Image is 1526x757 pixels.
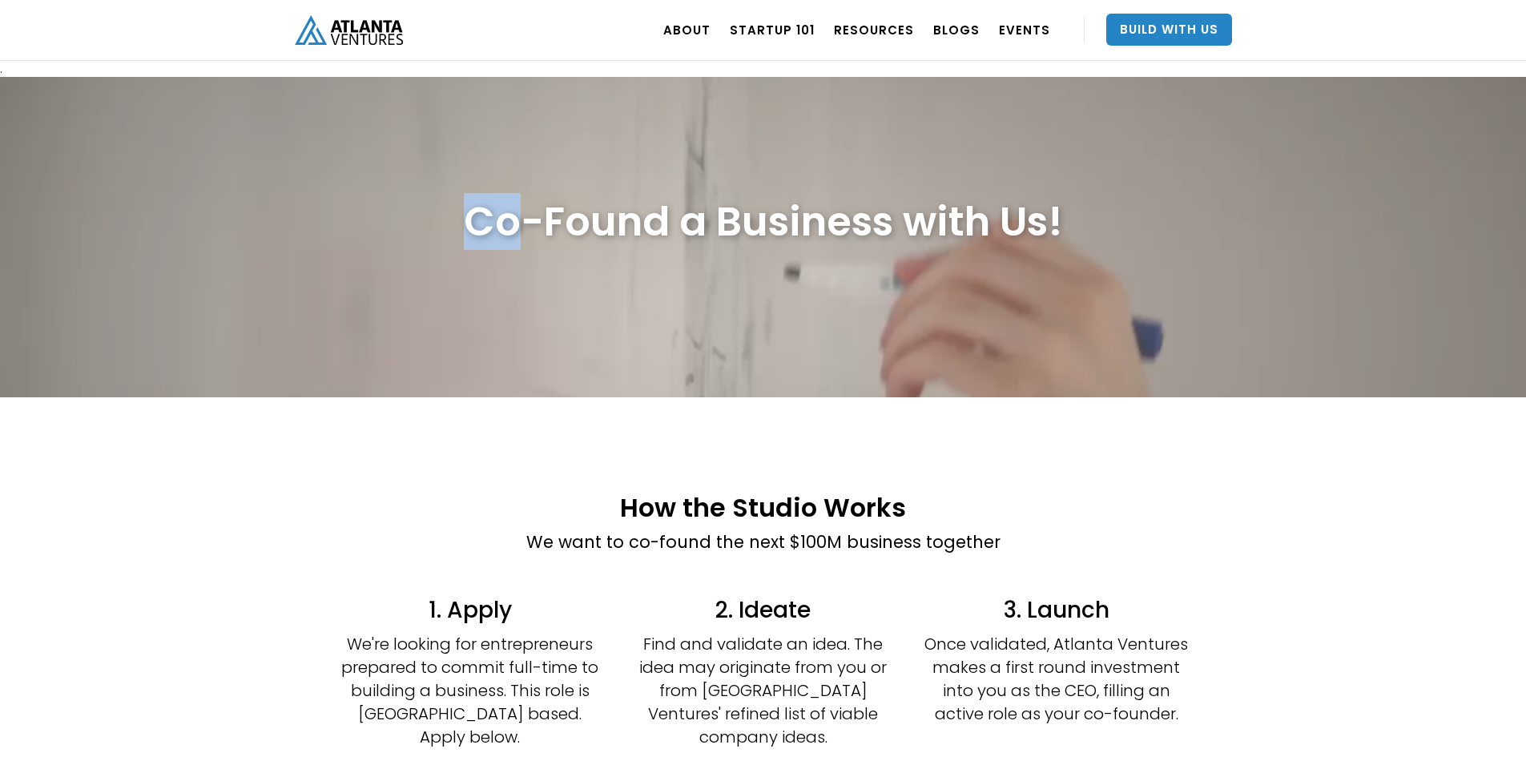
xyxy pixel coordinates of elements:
a: RESOURCES [834,7,914,52]
p: Find and validate an idea. The idea may originate from you or from [GEOGRAPHIC_DATA] Ventures' re... [631,633,896,749]
a: Startup 101 [730,7,815,52]
p: We're looking for entrepreneurs prepared to commit full-time to building a business. This role is... [338,633,602,749]
h2: How the Studio Works [526,493,1001,521]
a: BLOGS [933,7,980,52]
h1: Co-Found a Business with Us! [464,197,1063,246]
h4: 3. Launch [924,595,1189,625]
h4: 2. Ideate [631,595,896,625]
h4: 1. Apply [338,595,602,625]
a: EVENTS [999,7,1050,52]
p: We want to co-found the next $100M business together [526,529,1001,555]
a: Build With Us [1106,14,1232,46]
p: Once validated, Atlanta Ventures makes a first round investment into you as the CEO, filling an a... [924,633,1189,726]
a: ABOUT [663,7,711,52]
